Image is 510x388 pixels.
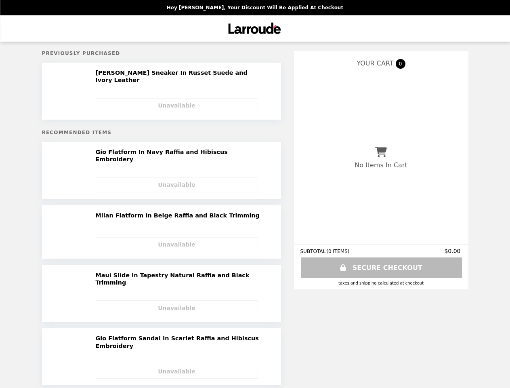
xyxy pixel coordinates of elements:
[42,130,281,135] h5: Recommended Items
[300,281,462,285] div: Taxes and Shipping calculated at checkout
[357,59,393,67] span: YOUR CART
[226,20,284,37] img: Brand Logo
[96,335,269,350] h2: Gio Flatform Sandal In Scarlet Raffia and Hibiscus Embroidery
[167,5,343,11] p: Hey [PERSON_NAME], your discount will be applied at checkout
[355,161,407,169] p: No Items In Cart
[42,51,281,56] h5: Previously Purchased
[326,249,349,254] span: ( 0 ITEMS )
[96,212,263,219] h2: Milan Flatform In Beige Raffia and Black Trimming
[96,148,269,163] h2: Gio Flatform In Navy Raffia and Hibiscus Embroidery
[96,272,269,287] h2: Maui Slide In Tapestry Natural Raffia and Black Trimming
[300,249,327,254] span: SUBTOTAL
[96,69,269,84] h2: [PERSON_NAME] Sneaker In Russet Suede and Ivory Leather
[396,59,405,69] span: 0
[444,248,462,254] span: $0.00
